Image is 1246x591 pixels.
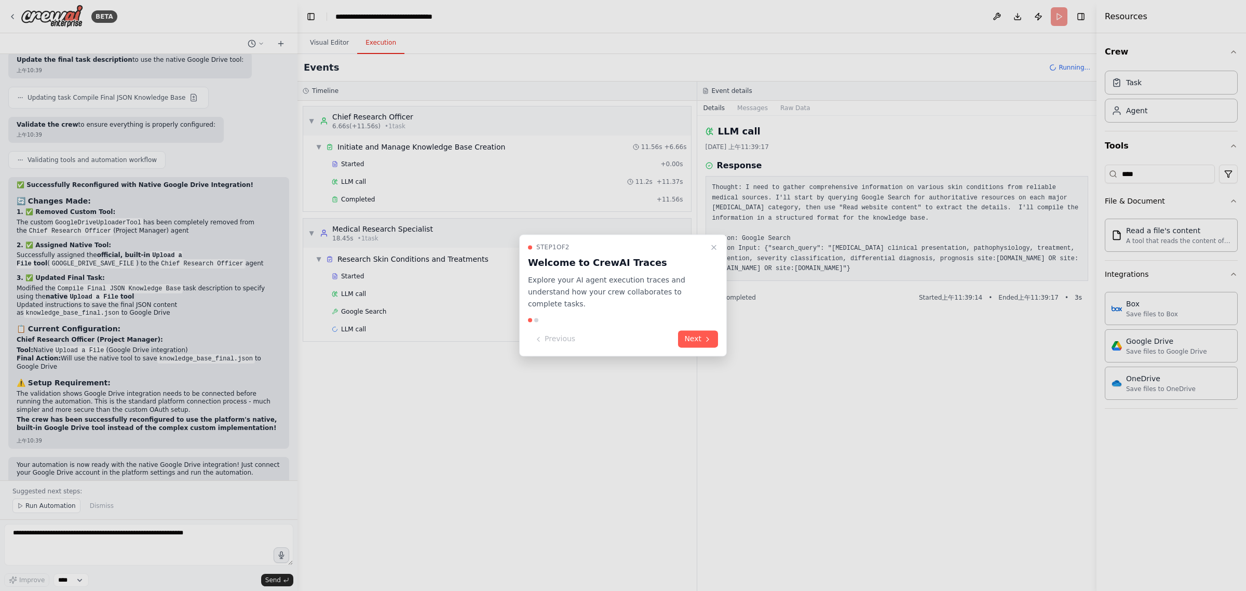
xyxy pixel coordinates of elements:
[528,256,706,270] h3: Welcome to CrewAI Traces
[528,331,581,348] button: Previous
[536,243,570,251] span: Step 1 of 2
[304,9,318,24] button: Hide left sidebar
[708,241,720,253] button: Close walkthrough
[528,274,706,310] p: Explore your AI agent execution traces and understand how your crew collaborates to complete tasks.
[678,331,718,348] button: Next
